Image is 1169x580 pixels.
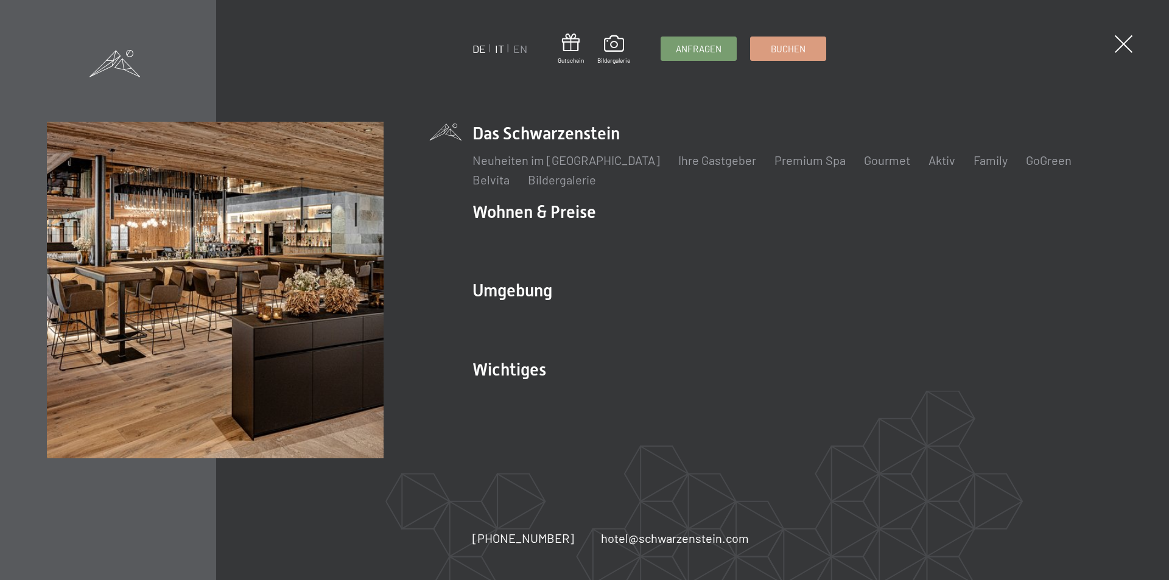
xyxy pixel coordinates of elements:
[495,42,504,55] a: IT
[601,529,749,547] a: hotel@schwarzenstein.com
[771,43,806,55] span: Buchen
[472,153,660,167] a: Neuheiten im [GEOGRAPHIC_DATA]
[864,153,910,167] a: Gourmet
[1026,153,1072,167] a: GoGreen
[597,56,630,65] span: Bildergalerie
[774,153,846,167] a: Premium Spa
[513,42,527,55] a: EN
[558,56,584,65] span: Gutschein
[558,33,584,65] a: Gutschein
[676,43,721,55] span: Anfragen
[472,172,510,187] a: Belvita
[661,37,736,60] a: Anfragen
[472,531,574,545] span: [PHONE_NUMBER]
[597,35,630,65] a: Bildergalerie
[472,42,486,55] a: DE
[974,153,1008,167] a: Family
[751,37,826,60] a: Buchen
[472,529,574,547] a: [PHONE_NUMBER]
[929,153,955,167] a: Aktiv
[678,153,756,167] a: Ihre Gastgeber
[528,172,596,187] a: Bildergalerie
